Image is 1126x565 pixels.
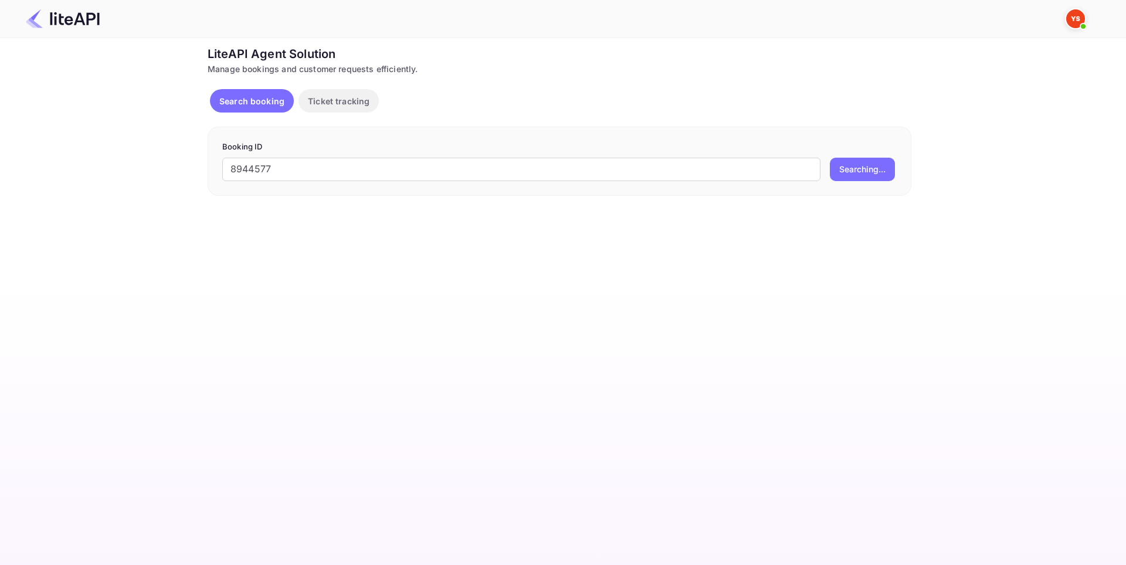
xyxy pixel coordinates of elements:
div: Manage bookings and customer requests efficiently. [208,63,911,75]
input: Enter Booking ID (e.g., 63782194) [222,158,820,181]
div: LiteAPI Agent Solution [208,45,911,63]
button: Searching... [830,158,895,181]
p: Booking ID [222,141,897,153]
img: Yandex Support [1066,9,1085,28]
img: LiteAPI Logo [26,9,100,28]
p: Search booking [219,95,284,107]
p: Ticket tracking [308,95,369,107]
